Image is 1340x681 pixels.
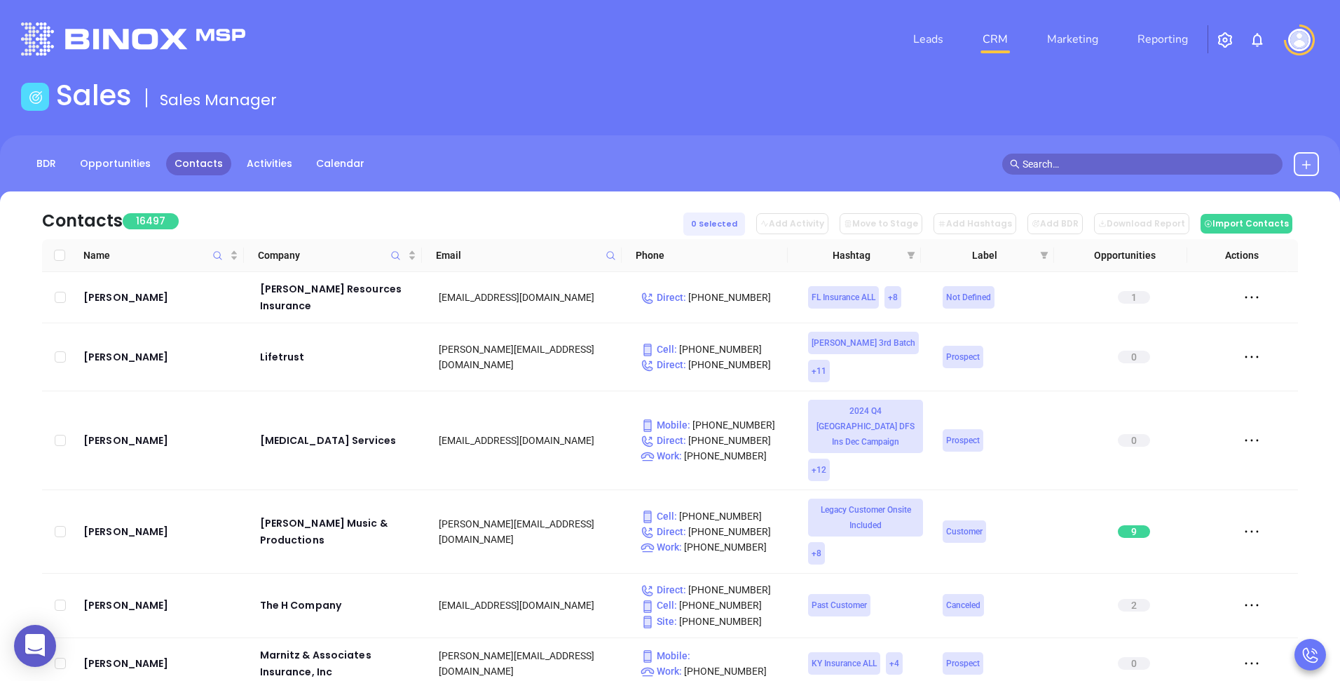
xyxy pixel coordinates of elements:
span: Direct : [641,526,686,537]
button: Add Activity [756,213,828,234]
span: 2 [1118,599,1150,612]
input: Search… [1023,156,1275,172]
p: [PHONE_NUMBER] [641,290,789,305]
span: 0 [1118,434,1150,447]
span: 0 [1118,657,1150,670]
div: Marnitz & Associates Insurance, Inc [260,647,420,680]
span: Label [935,248,1034,263]
span: Prospect [946,656,980,671]
span: filter [904,245,918,266]
span: Direct : [641,359,686,370]
th: Opportunities [1054,239,1187,272]
a: Lifetrust [260,349,420,365]
div: Contacts [42,208,123,234]
span: Cell : [641,344,677,355]
p: [PHONE_NUMBER] [641,357,789,372]
a: [PERSON_NAME] [83,349,240,365]
img: iconNotification [1249,32,1266,48]
span: Hashtag [802,248,901,263]
a: [PERSON_NAME] [83,289,240,306]
span: Work : [641,541,682,553]
span: Mobile : [641,419,690,431]
span: Customer [946,524,983,539]
button: Import Contacts [1201,214,1292,234]
a: Leads [908,25,949,53]
p: [PHONE_NUMBER] [641,582,789,598]
a: Opportunities [71,152,159,175]
th: Phone [622,239,788,272]
a: [PERSON_NAME] [83,523,240,540]
a: [PERSON_NAME] Resources Insurance [260,281,420,314]
a: CRM [977,25,1013,53]
span: Cell : [641,511,677,522]
div: [PERSON_NAME][EMAIL_ADDRESS][DOMAIN_NAME] [439,342,620,372]
span: 2024 Q4 [GEOGRAPHIC_DATA] DFS Ins Dec Campaign [812,403,919,450]
img: iconSetting [1217,32,1233,48]
span: 16497 [123,213,179,229]
button: Add Hashtags [934,213,1016,234]
p: [PHONE_NUMBER] [641,598,789,613]
span: KY Insurance ALL [812,656,877,671]
span: Prospect [946,349,980,365]
h1: Sales [56,79,132,112]
img: logo [21,22,245,55]
p: [PHONE_NUMBER] [641,417,789,433]
a: [PERSON_NAME] [83,655,240,672]
a: Activities [238,152,301,175]
span: 0 [1118,351,1150,363]
span: Cell : [641,600,677,611]
span: + 8 [812,546,821,561]
span: Direct : [641,292,686,303]
span: Name [83,248,228,263]
p: [PHONE_NUMBER] [641,433,789,448]
p: [PHONE_NUMBER] [641,508,789,524]
button: Move to Stage [840,213,922,234]
div: [EMAIL_ADDRESS][DOMAIN_NAME] [439,433,620,448]
span: filter [1040,251,1048,259]
span: Work : [641,666,682,677]
div: [EMAIL_ADDRESS][DOMAIN_NAME] [439,290,620,305]
a: [MEDICAL_DATA] Services [260,432,420,449]
span: 1 [1118,291,1150,304]
a: [PERSON_NAME] [83,432,240,449]
a: BDR [28,152,64,175]
span: + 12 [812,462,826,478]
span: + 4 [889,656,899,671]
img: user [1288,29,1311,51]
a: Contacts [166,152,231,175]
span: Past Customer [812,598,867,613]
a: Reporting [1132,25,1194,53]
a: [PERSON_NAME] [83,597,240,614]
div: [PERSON_NAME] Music & Productions [260,515,420,548]
span: Company [258,248,404,263]
a: The H Company [260,597,420,614]
span: filter [907,251,915,259]
div: [EMAIL_ADDRESS][DOMAIN_NAME] [439,598,620,613]
span: Sales Manager [160,89,277,111]
div: [PERSON_NAME][EMAIL_ADDRESS][DOMAIN_NAME] [439,516,620,547]
span: FL Insurance ALL [812,290,875,305]
div: [PERSON_NAME][EMAIL_ADDRESS][DOMAIN_NAME] [439,648,620,679]
p: [PHONE_NUMBER] [641,614,789,629]
span: + 11 [812,363,826,379]
span: [PERSON_NAME] 3rd Batch [812,335,915,351]
a: Marketing [1041,25,1104,53]
span: Legacy Customer Onsite Included [812,502,919,533]
span: Prospect [946,433,980,448]
span: filter [1037,245,1051,266]
p: [PHONE_NUMBER] [641,524,789,539]
span: Mobile : [641,650,690,661]
th: Company [244,239,421,272]
span: Site : [641,616,677,627]
th: Name [78,239,245,272]
span: Work : [641,450,682,461]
